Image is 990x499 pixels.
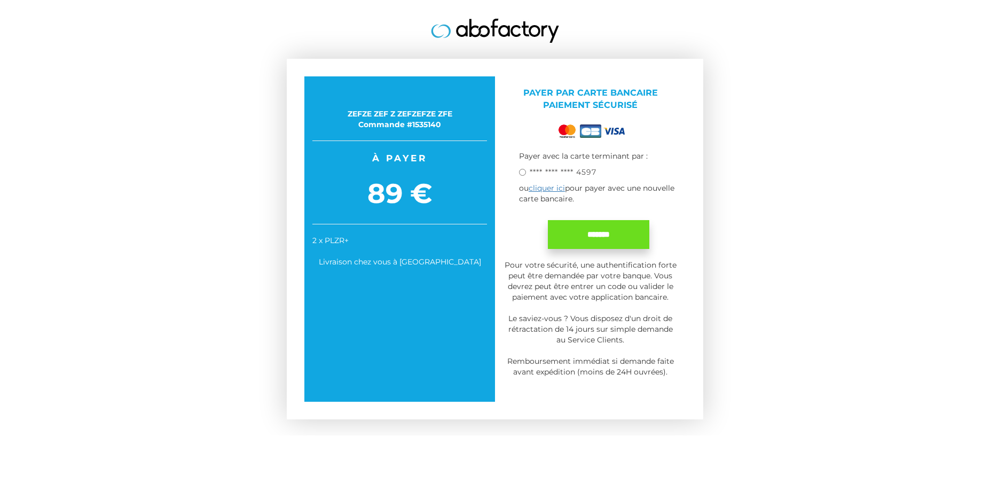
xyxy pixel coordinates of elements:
img: mastercard.png [556,122,578,140]
p: Payer par Carte bancaire [503,87,678,112]
a: cliquer ici [529,183,565,193]
img: visa.png [603,128,625,135]
p: ou pour payer avec une nouvelle carte bancaire. [519,183,678,204]
div: Commande #1535140 [312,119,487,130]
div: 2 x PLZR+ [312,235,487,246]
p: Payer avec la carte terminant par : [519,151,678,161]
span: À payer [312,152,487,165]
span: 89 € [312,174,487,213]
div: Livraison chez vous à [GEOGRAPHIC_DATA] [312,256,487,267]
p: Pour votre sécurité, une authentification forte peut être demandée par votre banque. Vous devrez ... [503,260,678,377]
span: Paiement sécurisé [543,100,638,110]
img: cb.png [580,124,601,138]
img: logo.jpg [431,19,559,43]
div: ZEFZE ZEF Z ZEFZEFZE ZFE [312,108,487,119]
